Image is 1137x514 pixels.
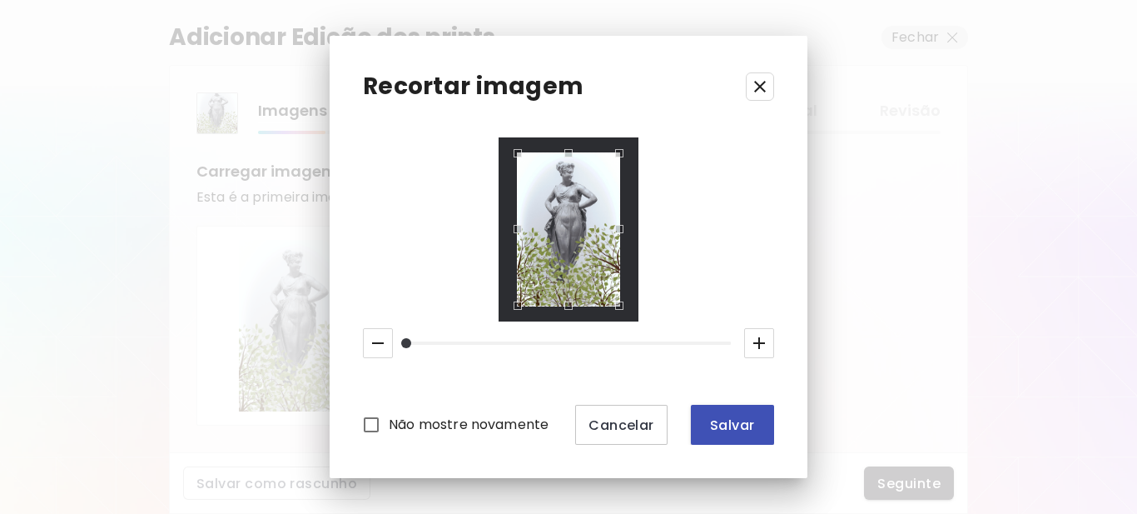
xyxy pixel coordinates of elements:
button: Cancelar [575,405,668,445]
span: Não mostre novamente [389,415,549,435]
span: Salvar [704,417,761,434]
div: Use the arrow keys to move the crop selection area [517,152,619,307]
button: Salvar [691,405,774,445]
p: Recortar imagem [363,69,583,104]
span: Cancelar [588,417,654,434]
